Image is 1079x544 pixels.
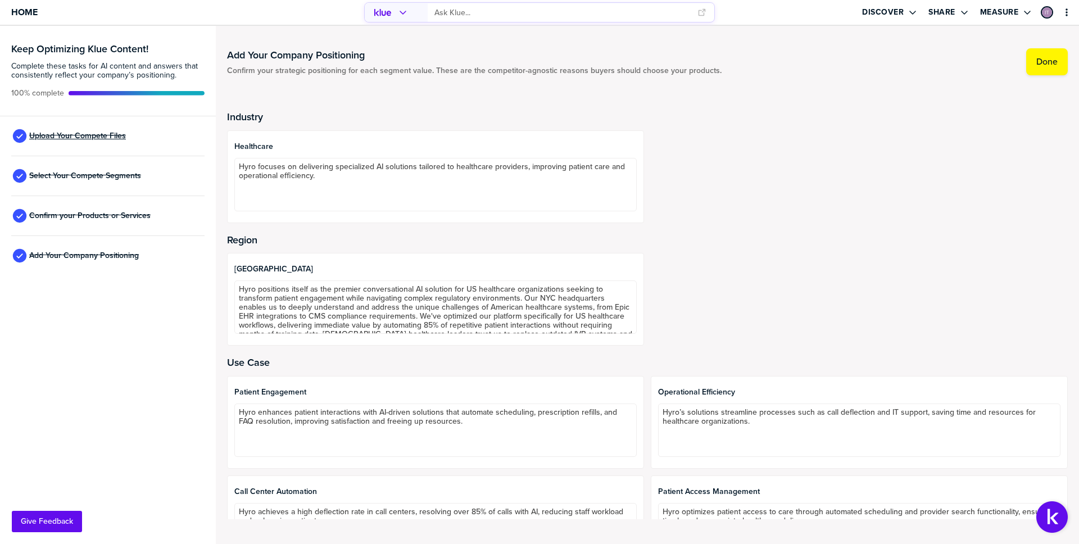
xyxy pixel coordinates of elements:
textarea: Hyro focuses on delivering specialized AI solutions tailored to healthcare providers, improving p... [234,158,637,211]
a: Edit Profile [1040,5,1054,20]
span: Add Your Company Positioning [29,251,139,260]
span: Home [11,7,38,17]
h2: Region [227,234,1068,246]
label: Share [928,7,955,17]
input: Ask Klue... [434,3,691,22]
button: Open Support Center [1036,501,1068,533]
button: Give Feedback [12,511,82,532]
span: [GEOGRAPHIC_DATA] [234,265,637,274]
textarea: Hyro positions itself as the premier conversational AI solution for US healthcare organizations s... [234,280,637,334]
h2: Industry [227,111,1068,123]
span: Operational Efficiency [658,388,1060,397]
label: Discover [862,7,904,17]
span: Healthcare [234,142,637,151]
textarea: Hyro’s solutions streamline processes such as call deflection and IT support, saving time and res... [658,404,1060,457]
h3: Keep Optimizing Klue Content! [11,44,205,54]
img: b39a2190198b6517de1ec4d8db9dc530-sml.png [1042,7,1052,17]
span: Select Your Compete Segments [29,171,141,180]
span: Complete these tasks for AI content and answers that consistently reflect your company’s position... [11,62,205,80]
h1: Add Your Company Positioning [227,48,722,62]
span: Active [11,89,64,98]
span: Patient Access Management [658,487,1060,496]
span: Confirm your Products or Services [29,211,151,220]
h2: Use Case [227,357,1068,368]
label: Measure [980,7,1019,17]
span: Upload Your Compete Files [29,132,126,140]
div: Inbar Tropen [1041,6,1053,19]
span: Patient Engagement [234,388,637,397]
textarea: Hyro enhances patient interactions with AI-driven solutions that automate scheduling, prescriptio... [234,404,637,457]
span: Call Center Automation [234,487,637,496]
span: Confirm your strategic positioning for each segment value. These are the competitor-agnostic reas... [227,66,722,75]
label: Done [1036,56,1058,67]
